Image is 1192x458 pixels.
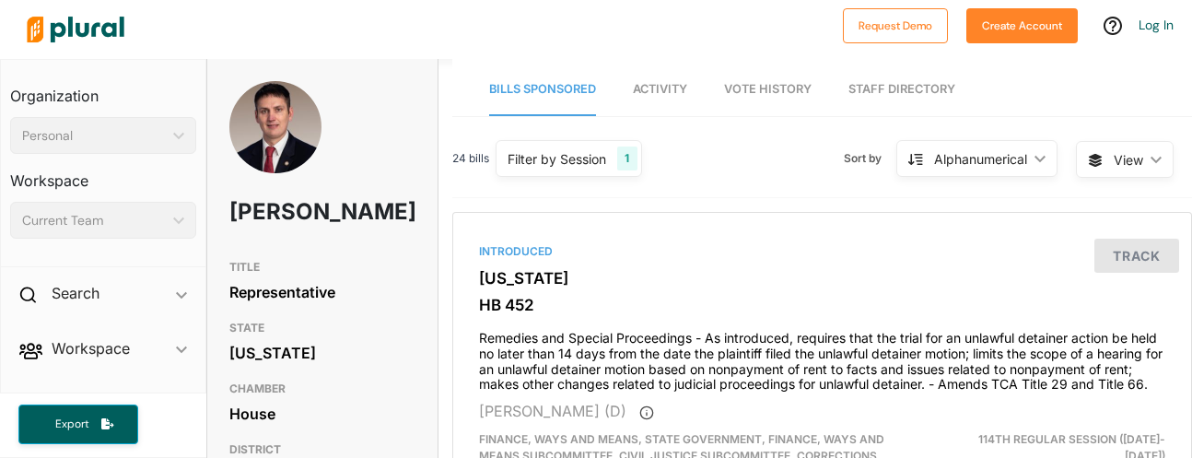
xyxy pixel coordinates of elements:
[966,8,1078,43] button: Create Account
[479,322,1165,393] h4: Remedies and Special Proceedings - As introduced, requires that the trial for an unlawful detaine...
[844,150,896,167] span: Sort by
[617,147,637,170] div: 1
[489,82,596,96] span: Bills Sponsored
[229,184,342,240] h1: [PERSON_NAME]
[848,64,955,116] a: Staff Directory
[843,15,948,34] a: Request Demo
[229,256,416,278] h3: TITLE
[508,149,606,169] div: Filter by Session
[633,82,687,96] span: Activity
[1139,17,1174,33] a: Log In
[479,269,1165,288] h3: [US_STATE]
[479,243,1165,260] div: Introduced
[229,278,416,306] div: Representative
[10,154,196,194] h3: Workspace
[229,81,321,173] img: Headshot of Lowell Russell
[843,8,948,43] button: Request Demo
[18,405,138,444] button: Export
[42,417,101,432] span: Export
[489,64,596,116] a: Bills Sponsored
[10,69,196,110] h3: Organization
[22,211,166,230] div: Current Team
[22,126,166,146] div: Personal
[229,317,416,339] h3: STATE
[1114,150,1143,170] span: View
[452,150,489,167] span: 24 bills
[724,64,812,116] a: Vote History
[1094,239,1179,273] button: Track
[966,15,1078,34] a: Create Account
[479,402,626,420] span: [PERSON_NAME] (D)
[724,82,812,96] span: Vote History
[479,296,1165,314] h3: HB 452
[633,64,687,116] a: Activity
[229,400,416,428] div: House
[229,339,416,367] div: [US_STATE]
[934,149,1027,169] div: Alphanumerical
[229,378,416,400] h3: CHAMBER
[52,283,99,303] h2: Search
